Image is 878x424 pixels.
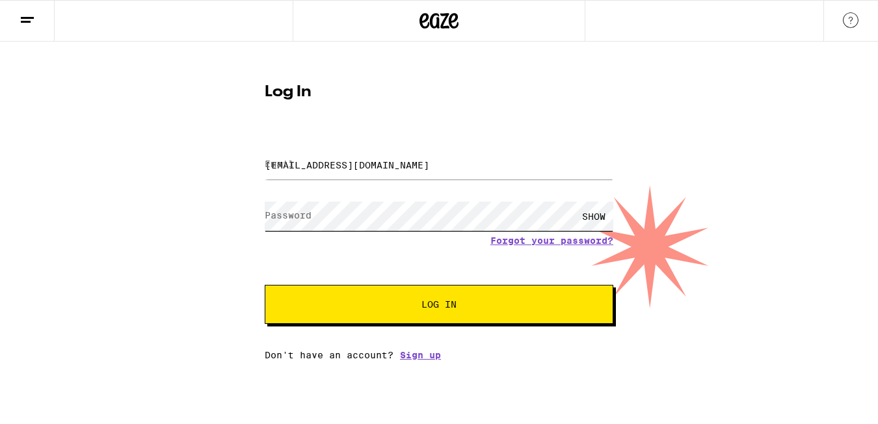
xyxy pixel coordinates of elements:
[8,9,94,20] span: Hi. Need any help?
[490,235,613,246] a: Forgot your password?
[574,202,613,231] div: SHOW
[265,350,613,360] div: Don't have an account?
[265,210,312,220] label: Password
[265,85,613,100] h1: Log In
[400,350,441,360] a: Sign up
[265,159,294,169] label: Email
[265,150,613,179] input: Email
[265,285,613,324] button: Log In
[421,300,457,309] span: Log In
